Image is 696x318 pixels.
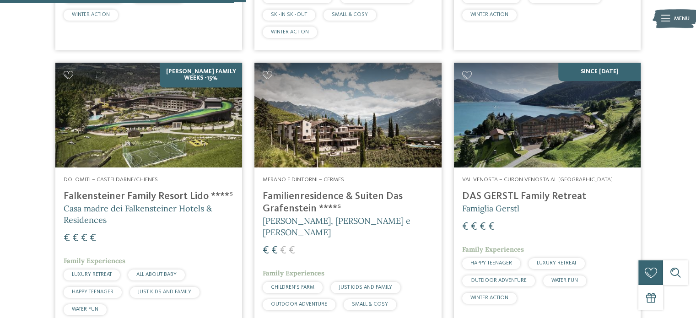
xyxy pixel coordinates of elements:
[462,177,613,183] span: Val Venosta – Curon Venosta al [GEOGRAPHIC_DATA]
[332,12,368,17] span: SMALL & COSY
[470,260,512,266] span: HAPPY TEENAGER
[289,245,295,256] span: €
[263,245,269,256] span: €
[462,190,632,203] h4: DAS GERSTL Family Retreat
[271,12,307,17] span: SKI-IN SKI-OUT
[352,302,388,307] span: SMALL & COSY
[263,269,324,277] span: Family Experiences
[136,272,177,277] span: ALL ABOUT BABY
[339,285,392,290] span: JUST KIDS AND FAMILY
[271,285,314,290] span: CHILDREN’S FARM
[64,203,212,225] span: Casa madre dei Falkensteiner Hotels & Residences
[72,233,79,244] span: €
[280,245,286,256] span: €
[72,12,110,17] span: WINTER ACTION
[471,221,477,232] span: €
[537,260,577,266] span: LUXURY RETREAT
[138,289,191,295] span: JUST KIDS AND FAMILY
[263,190,433,215] h4: Familienresidence & Suiten Das Grafenstein ****ˢ
[72,307,98,312] span: WATER FUN
[55,63,242,168] img: Cercate un hotel per famiglie? Qui troverete solo i migliori!
[454,63,641,168] img: Cercate un hotel per famiglie? Qui troverete solo i migliori!
[64,190,234,203] h4: Falkensteiner Family Resort Lido ****ˢ
[462,203,519,214] span: Famiglia Gerstl
[81,233,87,244] span: €
[263,216,410,237] span: [PERSON_NAME], [PERSON_NAME] e [PERSON_NAME]
[72,272,112,277] span: LUXURY RETREAT
[470,278,527,283] span: OUTDOOR ADVENTURE
[480,221,486,232] span: €
[271,29,309,35] span: WINTER ACTION
[271,302,327,307] span: OUTDOOR ADVENTURE
[254,63,441,168] img: Cercate un hotel per famiglie? Qui troverete solo i migliori!
[64,177,158,183] span: Dolomiti – Casteldarne/Chienes
[64,233,70,244] span: €
[470,295,508,301] span: WINTER ACTION
[72,289,113,295] span: HAPPY TEENAGER
[271,245,278,256] span: €
[263,177,344,183] span: Merano e dintorni – Cermes
[462,221,469,232] span: €
[470,12,508,17] span: WINTER ACTION
[551,278,578,283] span: WATER FUN
[462,245,524,253] span: Family Experiences
[64,257,125,265] span: Family Experiences
[488,221,495,232] span: €
[90,233,96,244] span: €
